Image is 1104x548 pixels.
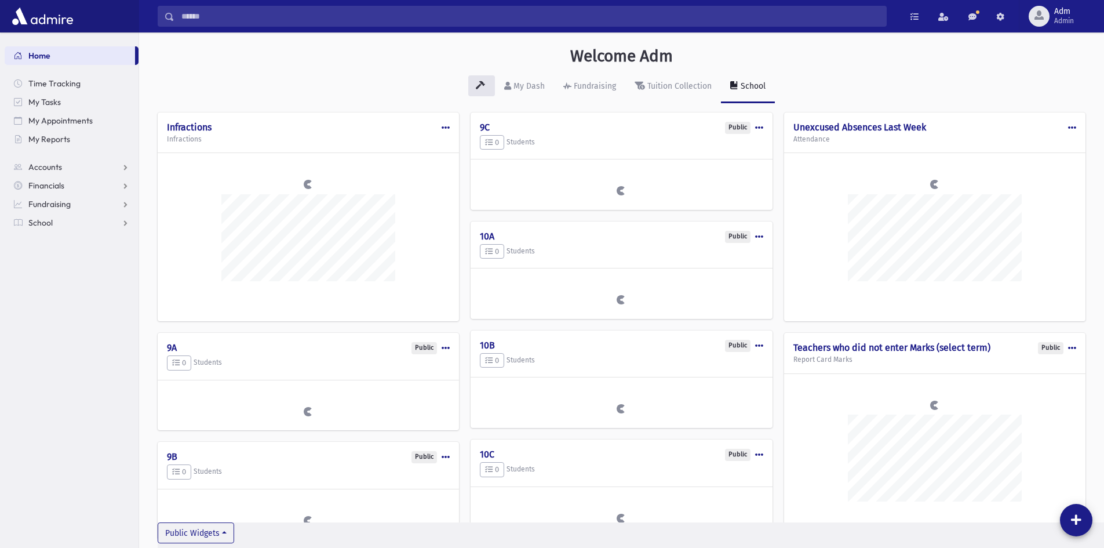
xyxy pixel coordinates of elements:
span: My Appointments [28,115,93,126]
h5: Students [167,355,450,371]
a: School [721,71,775,103]
h5: Attendance [793,135,1076,143]
button: Public Widgets [158,522,234,543]
span: 0 [485,465,499,474]
button: 0 [480,135,504,150]
span: Adm [1054,7,1074,16]
div: Tuition Collection [645,81,712,91]
button: 0 [480,244,504,259]
h4: 10A [480,231,763,242]
h5: Students [480,135,763,150]
span: Home [28,50,50,61]
h4: Unexcused Absences Last Week [793,122,1076,133]
div: Public [725,449,750,461]
span: Financials [28,180,64,191]
h5: Students [480,244,763,259]
div: Public [725,122,750,134]
h4: 9B [167,451,450,462]
a: Time Tracking [5,74,139,93]
button: 0 [167,355,191,371]
a: My Appointments [5,111,139,130]
div: Public [725,231,750,243]
span: 0 [485,356,499,365]
h5: Students [480,462,763,477]
a: My Tasks [5,93,139,111]
span: 0 [485,247,499,256]
div: Fundraising [571,81,616,91]
h5: Report Card Marks [793,355,1076,364]
img: AdmirePro [9,5,76,28]
span: My Tasks [28,97,61,107]
input: Search [174,6,886,27]
a: My Reports [5,130,139,148]
a: School [5,213,139,232]
a: My Dash [495,71,554,103]
a: Fundraising [5,195,139,213]
span: School [28,217,53,228]
a: Financials [5,176,139,195]
a: Accounts [5,158,139,176]
span: 0 [485,138,499,147]
button: 0 [480,353,504,368]
h5: Students [167,464,450,480]
h5: Students [480,353,763,368]
button: 0 [480,462,504,477]
div: School [738,81,766,91]
div: Public [725,340,750,352]
h4: 10C [480,449,763,460]
span: 0 [172,467,186,476]
h4: 9C [480,122,763,133]
a: Home [5,46,135,65]
span: Accounts [28,162,62,172]
div: Public [411,342,437,354]
span: Time Tracking [28,78,81,89]
h4: Teachers who did not enter Marks (select term) [793,342,1076,353]
span: Fundraising [28,199,71,209]
a: Tuition Collection [625,71,721,103]
span: Admin [1054,16,1074,26]
h5: Infractions [167,135,450,143]
h4: 9A [167,342,450,353]
div: My Dash [511,81,545,91]
h4: Infractions [167,122,450,133]
a: Fundraising [554,71,625,103]
div: Public [1038,342,1063,354]
h4: 10B [480,340,763,351]
h3: Welcome Adm [570,46,673,66]
button: 0 [167,464,191,480]
span: My Reports [28,134,70,144]
span: 0 [172,358,186,367]
div: Public [411,451,437,463]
